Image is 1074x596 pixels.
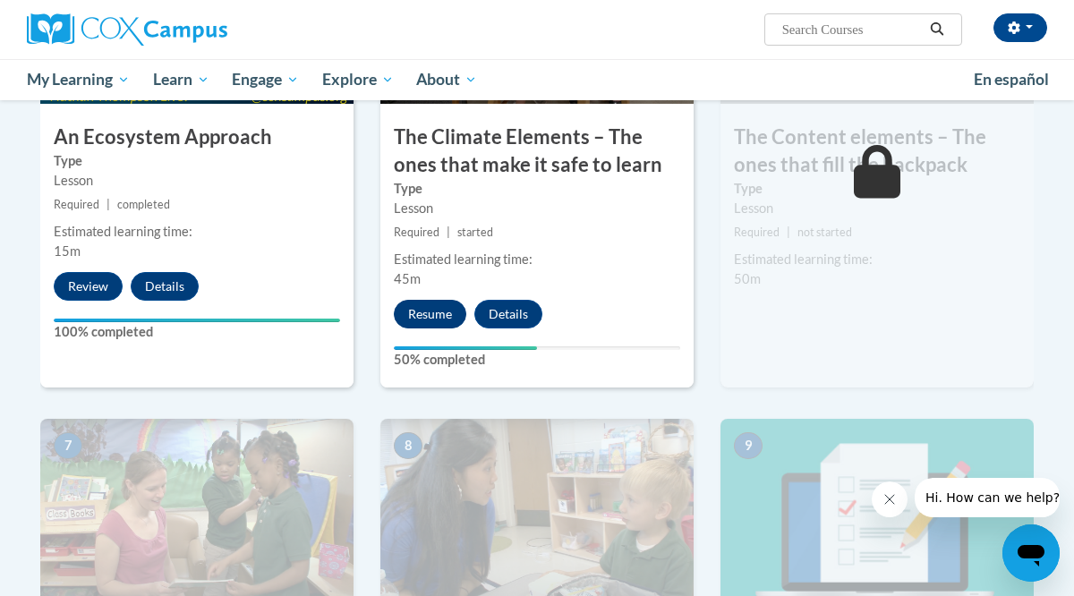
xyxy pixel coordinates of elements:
button: Search [924,19,950,40]
iframe: Button to launch messaging window [1002,524,1060,582]
span: Engage [232,69,299,90]
div: Estimated learning time: [394,250,680,269]
a: Learn [141,59,221,100]
span: Required [734,226,780,239]
span: 8 [394,432,422,459]
span: 9 [734,432,763,459]
a: En español [962,61,1061,98]
div: Your progress [394,346,537,350]
span: Required [54,198,99,211]
span: En español [974,70,1049,89]
input: Search Courses [780,19,924,40]
label: Type [734,179,1020,199]
button: Details [131,272,199,301]
label: Type [54,151,340,171]
h3: An Ecosystem Approach [40,123,354,151]
label: 100% completed [54,322,340,342]
span: About [416,69,477,90]
div: Your progress [54,319,340,322]
div: Estimated learning time: [734,250,1020,269]
span: completed [117,198,170,211]
a: Engage [220,59,311,100]
label: Type [394,179,680,199]
span: started [457,226,493,239]
span: | [447,226,450,239]
div: Estimated learning time: [54,222,340,242]
iframe: Message from company [915,478,1060,517]
span: | [787,226,790,239]
span: My Learning [27,69,130,90]
h3: The Climate Elements – The ones that make it safe to learn [380,123,694,179]
span: not started [797,226,852,239]
span: Required [394,226,439,239]
h3: The Content elements – The ones that fill the backpack [720,123,1034,179]
label: 50% completed [394,350,680,370]
span: | [107,198,110,211]
span: 7 [54,432,82,459]
a: About [405,59,490,100]
a: My Learning [15,59,141,100]
a: Explore [311,59,405,100]
div: Lesson [394,199,680,218]
span: 50m [734,271,761,286]
span: 45m [394,271,421,286]
img: Cox Campus [27,13,227,46]
button: Account Settings [993,13,1047,42]
span: 15m [54,243,81,259]
span: Learn [153,69,209,90]
span: Explore [322,69,394,90]
button: Resume [394,300,466,328]
button: Details [474,300,542,328]
div: Lesson [734,199,1020,218]
div: Main menu [13,59,1061,100]
iframe: Close message [872,481,908,517]
div: Lesson [54,171,340,191]
button: Review [54,272,123,301]
a: Cox Campus [27,13,349,46]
